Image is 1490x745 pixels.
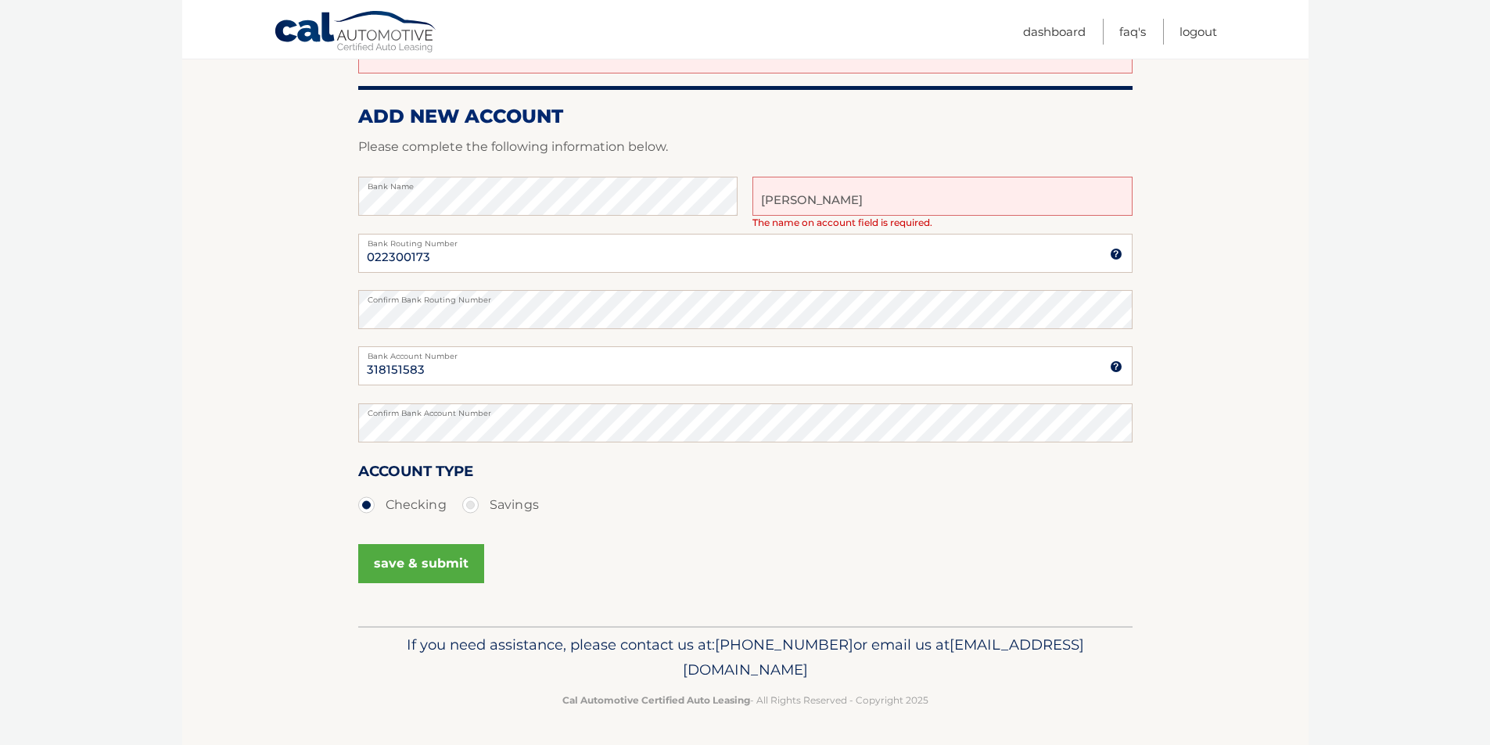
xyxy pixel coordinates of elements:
strong: Cal Automotive Certified Auto Leasing [562,694,750,706]
img: tooltip.svg [1110,360,1122,373]
h2: ADD NEW ACCOUNT [358,105,1133,128]
label: Confirm Bank Routing Number [358,290,1133,303]
a: FAQ's [1119,19,1146,45]
a: Dashboard [1023,19,1086,45]
label: Bank Routing Number [358,234,1133,246]
label: Bank Account Number [358,346,1133,359]
label: Checking [358,489,447,521]
label: Bank Name [358,177,738,189]
p: If you need assistance, please contact us at: or email us at [368,632,1122,682]
p: Please complete the following information below. [358,136,1133,158]
input: Bank Account Number [358,346,1133,385]
input: Name on Account (Account Holder Name) [752,177,1132,216]
input: Bank Routing Number [358,234,1133,273]
span: The name on account field is required. [752,217,932,228]
a: Cal Automotive [274,10,438,56]
img: tooltip.svg [1110,248,1122,260]
span: [PHONE_NUMBER] [715,636,853,654]
button: save & submit [358,544,484,583]
label: Savings [462,489,539,521]
label: Account Type [358,460,473,489]
label: Confirm Bank Account Number [358,403,1133,416]
a: Logout [1179,19,1217,45]
p: - All Rights Reserved - Copyright 2025 [368,692,1122,708]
